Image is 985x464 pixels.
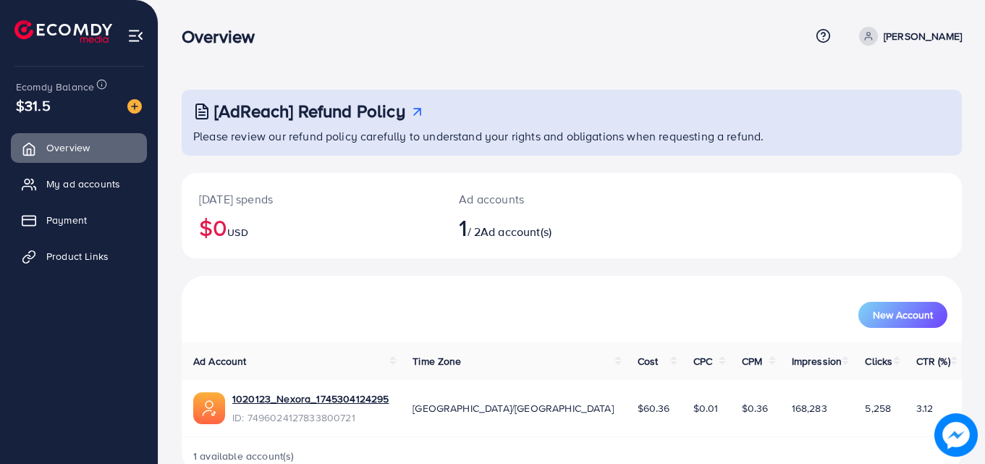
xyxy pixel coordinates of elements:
[182,26,266,47] h3: Overview
[232,392,389,406] a: 1020123_Nexora_1745304124295
[742,354,762,368] span: CPM
[459,214,620,241] h2: / 2
[193,354,247,368] span: Ad Account
[46,213,87,227] span: Payment
[916,354,950,368] span: CTR (%)
[916,401,934,416] span: 3.12
[459,190,620,208] p: Ad accounts
[46,177,120,191] span: My ad accounts
[46,249,109,263] span: Product Links
[127,99,142,114] img: image
[11,133,147,162] a: Overview
[214,101,405,122] h3: [AdReach] Refund Policy
[934,413,978,457] img: image
[638,401,670,416] span: $60.36
[873,310,933,320] span: New Account
[459,211,467,244] span: 1
[865,354,892,368] span: Clicks
[11,206,147,235] a: Payment
[693,354,712,368] span: CPC
[884,28,962,45] p: [PERSON_NAME]
[227,225,248,240] span: USD
[693,401,719,416] span: $0.01
[413,401,614,416] span: [GEOGRAPHIC_DATA]/[GEOGRAPHIC_DATA]
[14,20,112,43] img: logo
[638,354,659,368] span: Cost
[46,140,90,155] span: Overview
[193,449,295,463] span: 1 available account(s)
[792,354,842,368] span: Impression
[193,392,225,424] img: ic-ads-acc.e4c84228.svg
[11,169,147,198] a: My ad accounts
[193,127,953,145] p: Please review our refund policy carefully to understand your rights and obligations when requesti...
[16,95,51,116] span: $31.5
[199,190,424,208] p: [DATE] spends
[792,401,827,416] span: 168,283
[232,410,389,425] span: ID: 7496024127833800721
[11,242,147,271] a: Product Links
[481,224,551,240] span: Ad account(s)
[127,28,144,44] img: menu
[865,401,891,416] span: 5,258
[853,27,962,46] a: [PERSON_NAME]
[742,401,769,416] span: $0.36
[858,302,947,328] button: New Account
[199,214,424,241] h2: $0
[413,354,461,368] span: Time Zone
[16,80,94,94] span: Ecomdy Balance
